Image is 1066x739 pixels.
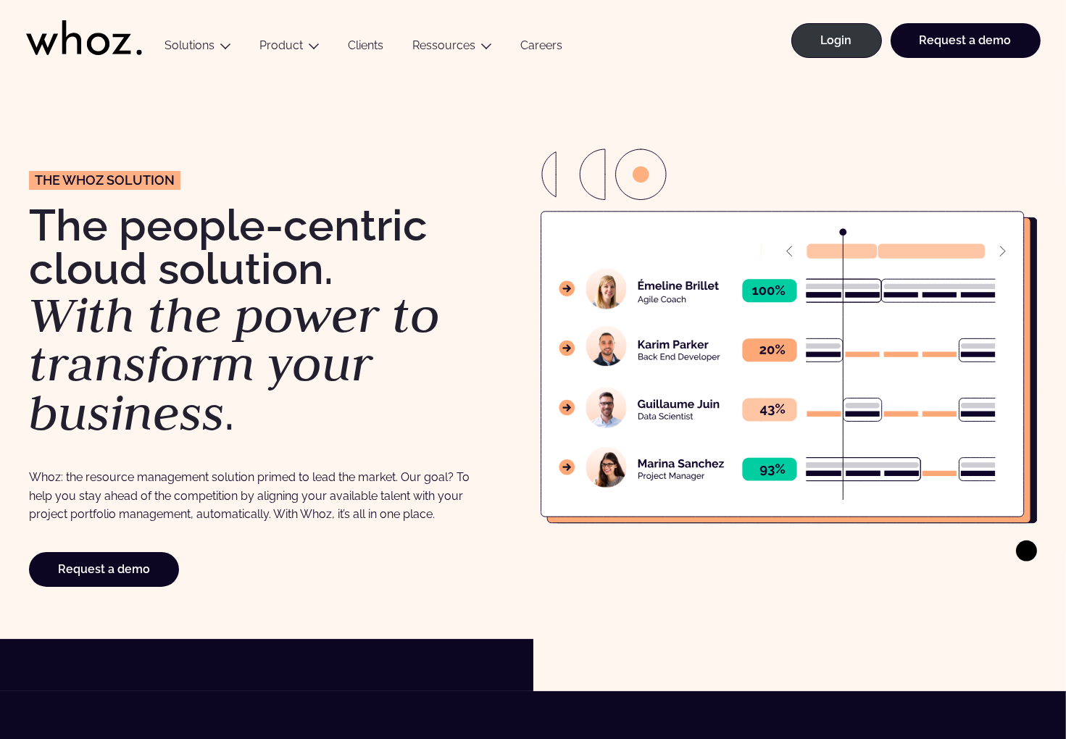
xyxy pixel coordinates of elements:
a: Login [791,23,882,58]
g: Marina Sanchez [638,459,723,468]
g: Émeline Brillet [638,279,718,290]
a: Ressources [413,38,476,52]
button: Solutions [151,38,246,58]
a: Careers [507,38,578,58]
p: Whoz: the resource management solution primed to lead the market. Our goal? To help you stay ahea... [29,468,476,523]
span: The Whoz solution [35,174,175,187]
button: Product [246,38,334,58]
em: With the power to transform your business [29,283,440,444]
a: Request a demo [29,552,179,587]
a: Product [260,38,304,52]
h1: The people-centric cloud solution. . [29,204,526,438]
g: Back End Developer [638,354,720,362]
g: Agile Coach [638,296,686,304]
a: Clients [334,38,399,58]
a: Request a demo [891,23,1041,58]
iframe: Chatbot [970,643,1046,719]
g: Guillaume Juin [638,399,719,408]
button: Ressources [399,38,507,58]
